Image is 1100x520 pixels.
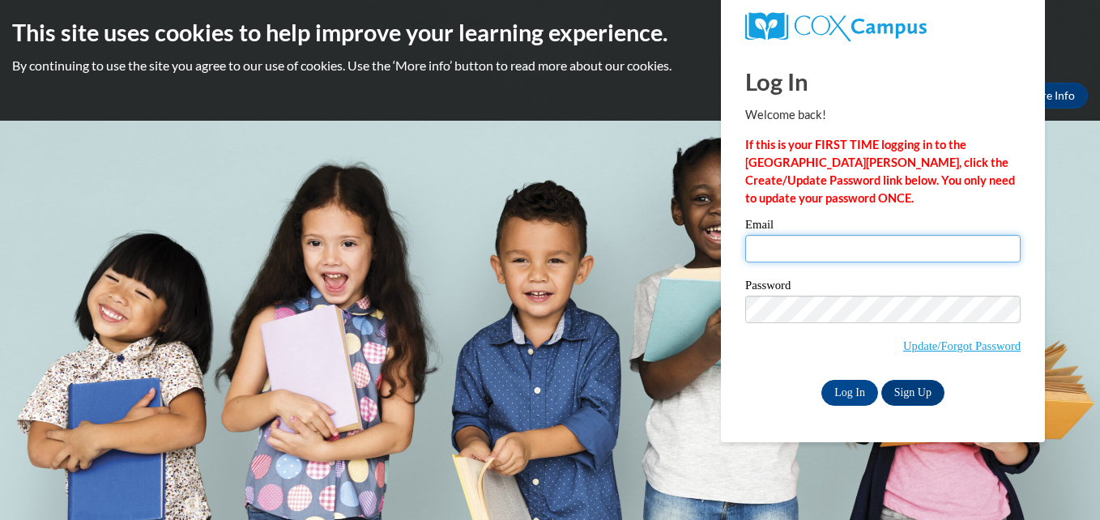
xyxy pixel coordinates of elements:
[12,16,1088,49] h2: This site uses cookies to help improve your learning experience.
[881,380,944,406] a: Sign Up
[745,12,1021,41] a: COX Campus
[745,106,1021,124] p: Welcome back!
[1012,83,1088,109] a: More Info
[745,12,927,41] img: COX Campus
[903,339,1021,352] a: Update/Forgot Password
[821,380,878,406] input: Log In
[745,279,1021,296] label: Password
[745,219,1021,235] label: Email
[745,65,1021,98] h1: Log In
[745,138,1015,205] strong: If this is your FIRST TIME logging in to the [GEOGRAPHIC_DATA][PERSON_NAME], click the Create/Upd...
[12,57,1088,75] p: By continuing to use the site you agree to our use of cookies. Use the ‘More info’ button to read...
